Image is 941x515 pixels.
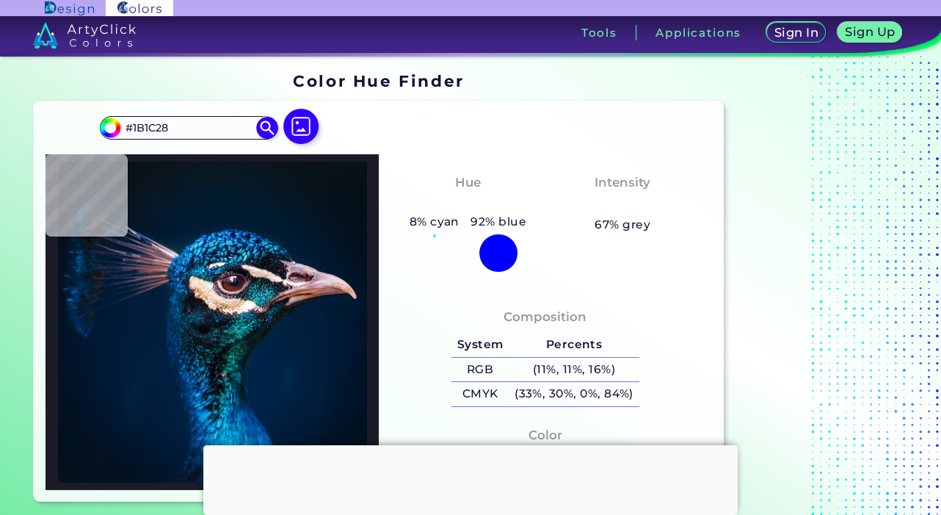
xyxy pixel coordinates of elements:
img: icon picture [283,109,319,144]
img: icon search [256,117,278,139]
h3: Applications [655,27,741,38]
h4: Color [528,425,562,446]
h4: Intensity [595,172,650,193]
h5: (11%, 11%, 16%) [509,358,639,382]
h5: 67% grey [595,215,650,234]
h4: Hue [455,172,481,193]
h5: System [451,333,509,357]
h1: Color Hue Finder [293,70,464,92]
h5: RGB [451,358,509,382]
iframe: Advertisement [730,67,913,508]
a: Sign In [769,24,824,42]
h3: Tools [581,27,617,38]
h5: 8% cyan [404,212,465,231]
a: Sign Up [841,24,899,42]
h5: Sign In [776,27,815,38]
h5: 92% blue [465,212,532,231]
input: type color.. [120,118,257,137]
h3: Blue [446,195,490,213]
h5: CMYK [451,382,509,406]
img: ArtyClick Design logo [45,1,94,15]
img: logo_artyclick_colors_white.svg [33,22,137,48]
img: img_pavlin.jpg [53,162,371,483]
h5: Percents [509,333,639,357]
h5: (33%, 30%, 0%, 84%) [509,382,639,406]
h5: Sign Up [847,26,893,37]
h4: Composition [504,306,586,328]
iframe: Advertisement [203,445,738,511]
h3: Pastel [595,195,650,213]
